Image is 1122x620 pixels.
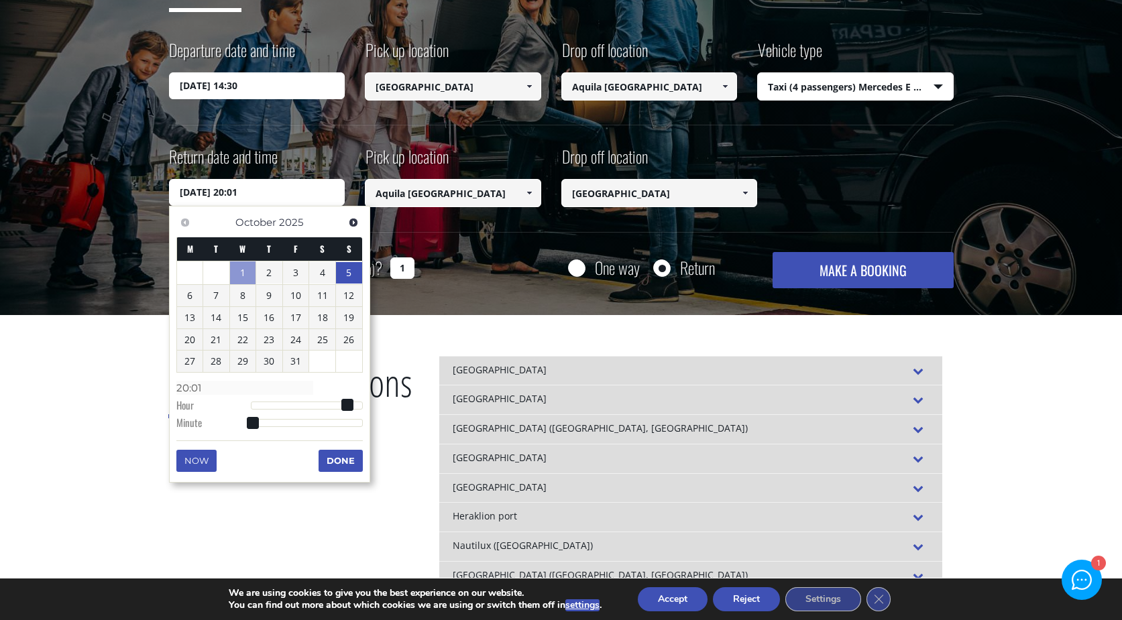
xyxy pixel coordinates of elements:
[203,329,229,351] a: 21
[336,307,362,328] a: 19
[561,38,648,72] label: Drop off location
[773,252,953,288] button: MAKE A BOOKING
[518,179,540,207] a: Show All Items
[230,285,256,306] a: 8
[336,285,362,306] a: 12
[176,213,194,231] a: Previous
[757,38,822,72] label: Vehicle type
[230,329,256,351] a: 22
[283,329,309,351] a: 24
[758,73,953,101] span: Taxi (4 passengers) Mercedes E Class
[168,357,263,418] span: Popular
[256,285,282,306] a: 9
[565,599,600,611] button: settings
[256,351,282,372] a: 30
[1090,557,1105,571] div: 1
[176,450,217,471] button: Now
[439,502,942,532] div: Heraklion port
[345,213,363,231] a: Next
[168,356,412,428] h2: Destinations
[439,473,942,503] div: [GEOGRAPHIC_DATA]
[283,285,309,306] a: 10
[229,587,602,599] p: We are using cookies to give you the best experience on our website.
[256,329,282,351] a: 23
[169,145,278,179] label: Return date and time
[866,587,891,611] button: Close GDPR Cookie Banner
[180,217,190,228] span: Previous
[267,242,271,255] span: Thursday
[177,329,203,351] a: 20
[309,285,335,306] a: 11
[177,285,203,306] a: 6
[239,242,245,255] span: Wednesday
[561,145,648,179] label: Drop off location
[230,307,256,328] a: 15
[283,262,309,284] a: 3
[439,385,942,414] div: [GEOGRAPHIC_DATA]
[595,259,640,276] label: One way
[439,532,942,561] div: Nautilux ([GEOGRAPHIC_DATA])
[230,351,256,372] a: 29
[203,307,229,328] a: 14
[439,414,942,444] div: [GEOGRAPHIC_DATA] ([GEOGRAPHIC_DATA], [GEOGRAPHIC_DATA])
[176,416,251,433] dt: Minute
[785,587,861,611] button: Settings
[294,242,298,255] span: Friday
[336,329,362,351] a: 26
[714,72,736,101] a: Show All Items
[365,145,449,179] label: Pick up location
[336,262,362,284] a: 5
[365,38,449,72] label: Pick up location
[169,38,295,72] label: Departure date and time
[347,242,351,255] span: Sunday
[680,259,715,276] label: Return
[187,242,193,255] span: Monday
[713,587,780,611] button: Reject
[177,307,203,328] a: 13
[309,307,335,328] a: 18
[203,351,229,372] a: 28
[518,72,540,101] a: Show All Items
[235,216,276,229] span: October
[214,242,218,255] span: Tuesday
[320,242,325,255] span: Saturday
[177,351,203,372] a: 27
[734,179,756,207] a: Show All Items
[283,351,309,372] a: 31
[319,450,363,471] button: Done
[169,252,382,285] label: How many passengers ?
[638,587,708,611] button: Accept
[439,356,942,385] div: [GEOGRAPHIC_DATA]
[256,307,282,328] a: 16
[439,444,942,473] div: [GEOGRAPHIC_DATA]
[365,72,541,101] input: Select pickup location
[283,307,309,328] a: 17
[561,179,758,207] input: Select drop-off location
[309,262,335,284] a: 4
[309,329,335,351] a: 25
[365,179,541,207] input: Select pickup location
[561,72,738,101] input: Select drop-off location
[439,561,942,591] div: [GEOGRAPHIC_DATA] ([GEOGRAPHIC_DATA], [GEOGRAPHIC_DATA])
[256,262,282,284] a: 2
[203,285,229,306] a: 7
[279,216,303,229] span: 2025
[229,599,602,611] p: You can find out more about which cookies we are using or switch them off in .
[230,261,256,284] a: 1
[176,398,251,416] dt: Hour
[348,217,359,228] span: Next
